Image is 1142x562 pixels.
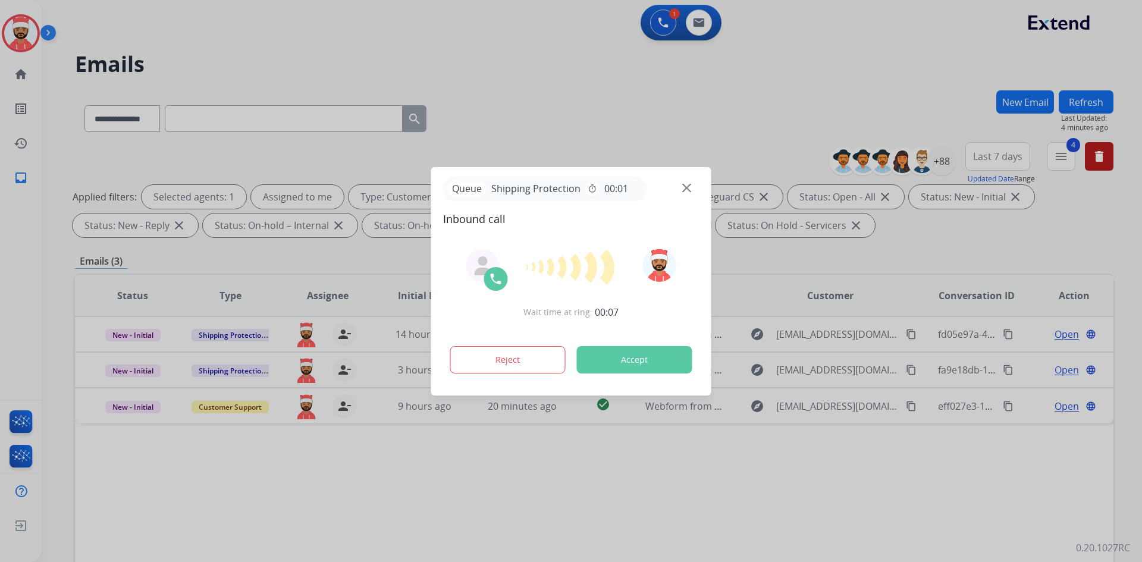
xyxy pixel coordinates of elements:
[473,256,492,275] img: agent-avatar
[682,183,691,192] img: close-button
[489,272,503,286] img: call-icon
[487,181,585,196] span: Shipping Protection
[450,346,566,373] button: Reject
[523,306,592,318] span: Wait time at ring:
[443,211,699,227] span: Inbound call
[577,346,692,373] button: Accept
[448,181,487,196] p: Queue
[588,184,597,193] mat-icon: timer
[642,249,676,282] img: avatar
[604,181,628,196] span: 00:01
[1076,541,1130,555] p: 0.20.1027RC
[595,305,619,319] span: 00:07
